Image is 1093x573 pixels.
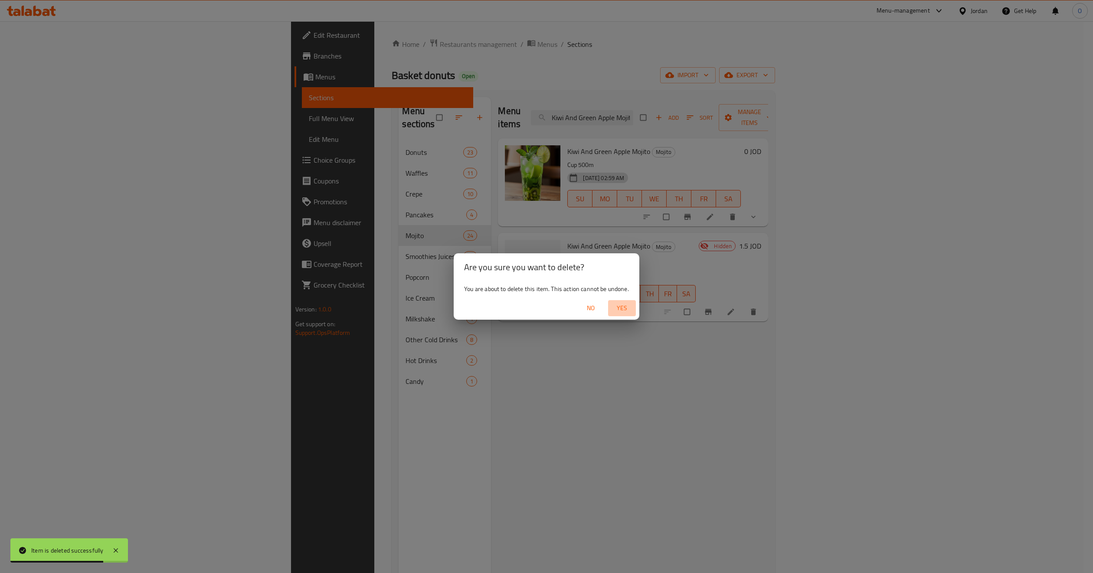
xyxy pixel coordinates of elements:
div: You are about to delete this item. This action cannot be undone. [454,281,639,297]
button: Yes [608,300,636,316]
button: No [577,300,605,316]
span: No [580,303,601,314]
span: Yes [612,303,632,314]
h2: Are you sure you want to delete? [464,260,629,274]
div: Item is deleted successfully [31,546,104,555]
